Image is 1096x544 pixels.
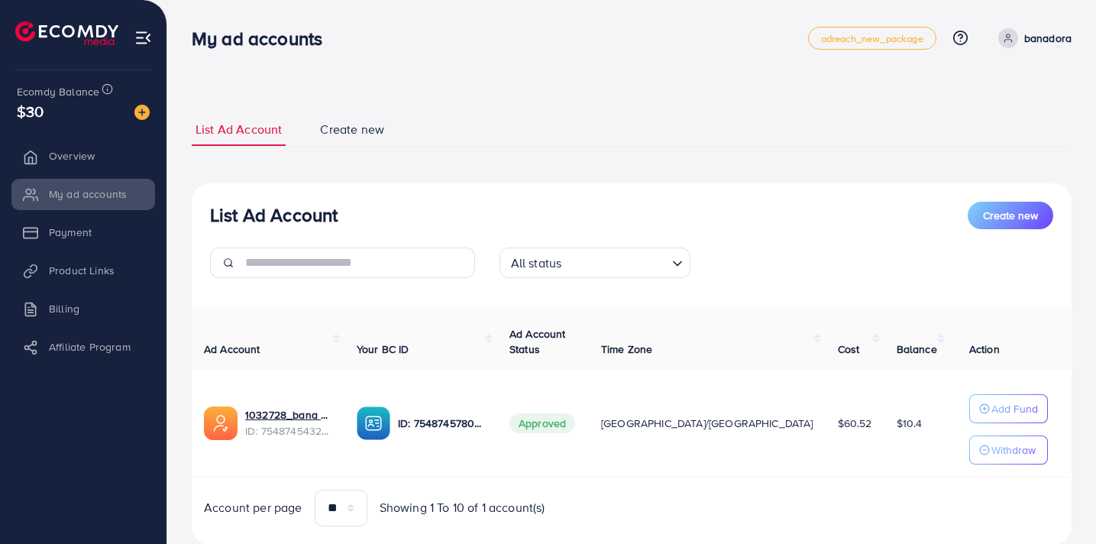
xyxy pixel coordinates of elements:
span: Time Zone [601,342,652,357]
button: Create new [968,202,1053,229]
img: logo [15,21,118,45]
button: Withdraw [969,436,1048,465]
span: Create new [983,208,1038,223]
span: All status [508,252,565,274]
span: Account per page [204,499,302,516]
span: Create new [320,121,384,138]
div: <span class='underline'>1032728_bana dor ad account 1_1757579407255</span></br>7548745432170184711 [245,407,332,439]
span: ID: 7548745432170184711 [245,423,332,439]
span: Ad Account Status [509,326,566,357]
span: List Ad Account [196,121,282,138]
span: $30 [17,100,44,122]
input: Search for option [566,249,665,274]
span: Action [969,342,1000,357]
a: adreach_new_package [808,27,936,50]
span: Ad Account [204,342,260,357]
span: Balance [897,342,937,357]
span: Approved [509,413,575,433]
img: menu [134,29,152,47]
span: Showing 1 To 10 of 1 account(s) [380,499,545,516]
p: banadora [1024,29,1072,47]
span: Cost [838,342,860,357]
img: image [134,105,150,120]
div: Search for option [500,248,690,278]
h3: My ad accounts [192,28,335,50]
span: Your BC ID [357,342,409,357]
a: banadora [992,28,1072,48]
span: $10.4 [897,416,923,431]
img: ic-ba-acc.ded83a64.svg [357,406,390,440]
img: ic-ads-acc.e4c84228.svg [204,406,238,440]
p: Add Fund [991,400,1038,418]
span: Ecomdy Balance [17,84,99,99]
h3: List Ad Account [210,204,338,226]
span: $60.52 [838,416,872,431]
button: Add Fund [969,394,1048,423]
p: ID: 7548745780125483025 [398,414,485,432]
p: Withdraw [991,441,1036,459]
span: [GEOGRAPHIC_DATA]/[GEOGRAPHIC_DATA] [601,416,813,431]
span: adreach_new_package [821,34,923,44]
a: 1032728_bana dor ad account 1_1757579407255 [245,407,332,423]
